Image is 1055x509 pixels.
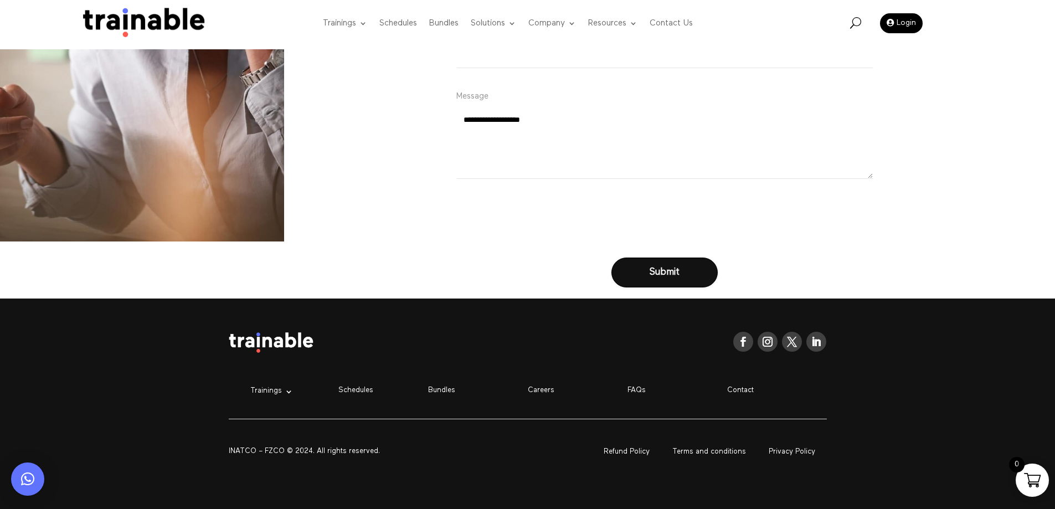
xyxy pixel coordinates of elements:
a: Refund Policy [596,444,657,461]
a: Contact Us [650,2,693,45]
p: Careers [528,386,627,395]
a: Schedules [379,2,417,45]
span: 0 [1009,457,1025,472]
label: Message [456,90,873,102]
a: Bundles [429,2,459,45]
a: Resources [588,2,637,45]
a: Login [880,13,923,33]
a: Terms and conditions [665,444,753,461]
a: Follow on Instagram [758,332,778,352]
p: Contact [727,386,827,395]
span: U [850,17,861,28]
p: Bundles [428,386,528,395]
a: Trainings [323,2,367,45]
a: Follow on X [782,332,802,352]
button: Submit [611,258,718,288]
a: Company [528,2,576,45]
a: Solutions [471,2,516,45]
div: INATCO – FZCO © 2024. All rights reserved. [229,447,511,456]
iframe: reCAPTCHA [456,201,625,244]
p: FAQs [627,386,727,395]
p: Schedules [338,386,428,395]
span: (Required) [492,94,525,100]
a: Privacy Policy [761,444,822,461]
a: Trainings [250,369,293,413]
a: Follow on LinkedIn [806,332,826,352]
a: Follow on Facebook [733,332,753,352]
img: logo white [229,332,313,353]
